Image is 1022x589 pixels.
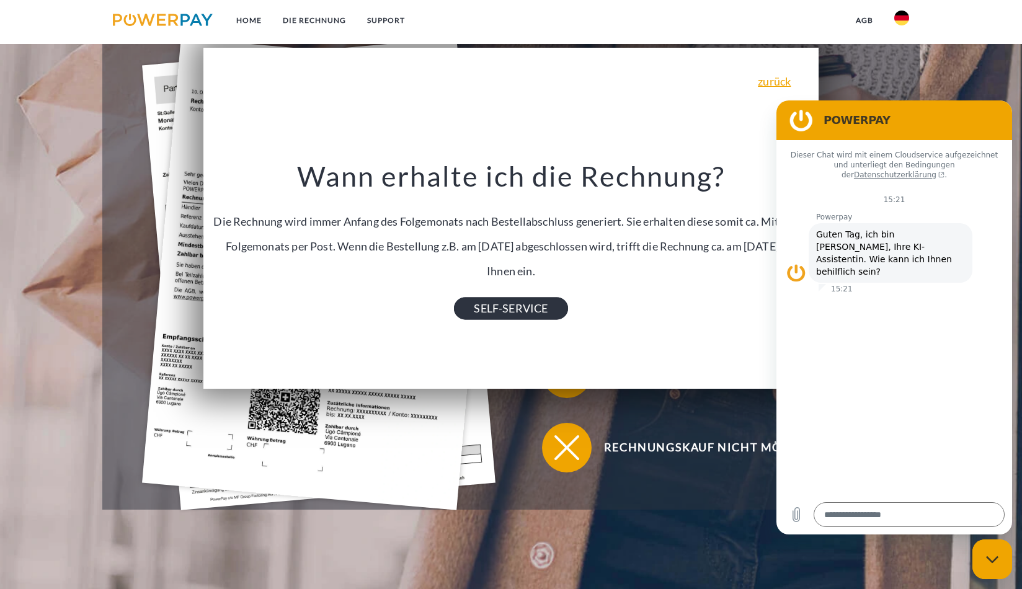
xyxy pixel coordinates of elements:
a: zurück [758,76,791,87]
div: Die Rechnung wird immer Anfang des Folgemonats nach Bestellabschluss generiert. Sie erhalten dies... [213,159,809,308]
img: qb_close.svg [551,432,582,463]
span: Rechnungskauf nicht möglich [560,423,864,472]
a: DIE RECHNUNG [272,9,357,32]
img: de [894,11,909,25]
h3: Wann erhalte ich die Rechnung? [213,159,809,193]
a: SELF-SERVICE [454,298,567,320]
iframe: Schaltfläche zum Öffnen des Messaging-Fensters; Konversation läuft [972,539,1012,579]
a: SUPPORT [357,9,415,32]
a: agb [845,9,884,32]
button: Rechnungskauf nicht möglich [542,423,864,472]
img: logo-powerpay.svg [113,14,213,26]
a: Home [226,9,272,32]
iframe: Messaging-Fenster [776,100,1012,534]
